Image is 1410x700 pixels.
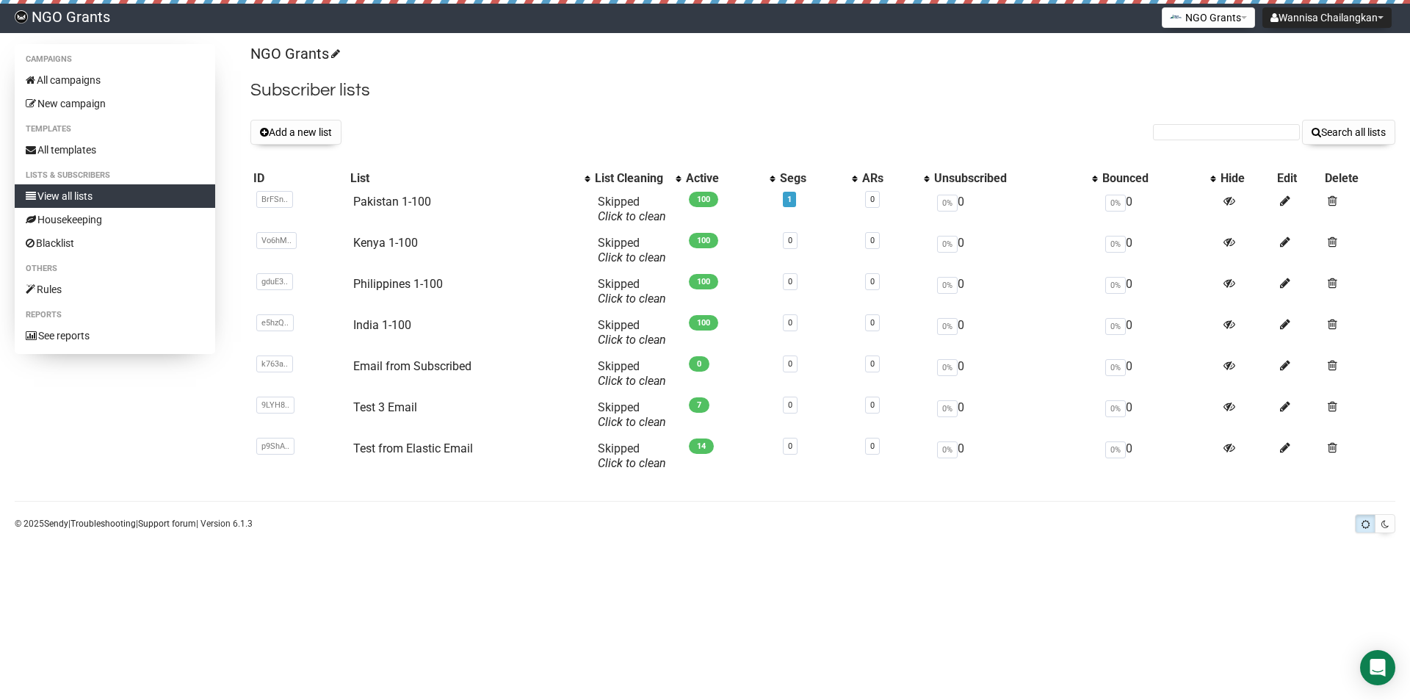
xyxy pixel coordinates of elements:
[870,359,875,369] a: 0
[1105,195,1126,212] span: 0%
[1099,394,1218,436] td: 0
[598,292,666,306] a: Click to clean
[250,168,347,189] th: ID: No sort applied, sorting is disabled
[683,168,777,189] th: Active: No sort applied, activate to apply an ascending sort
[870,236,875,245] a: 0
[937,318,958,335] span: 0%
[598,195,666,223] span: Skipped
[870,441,875,451] a: 0
[1102,171,1204,186] div: Bounced
[353,195,431,209] a: Pakistan 1-100
[780,171,844,186] div: Segs
[1099,230,1218,271] td: 0
[15,208,215,231] a: Housekeeping
[1218,168,1273,189] th: Hide: No sort applied, sorting is disabled
[1360,650,1395,685] div: Open Intercom Messenger
[931,189,1099,230] td: 0
[70,519,136,529] a: Troubleshooting
[1302,120,1395,145] button: Search all lists
[689,356,709,372] span: 0
[788,400,792,410] a: 0
[1105,400,1126,417] span: 0%
[15,138,215,162] a: All templates
[931,312,1099,353] td: 0
[353,236,418,250] a: Kenya 1-100
[1099,189,1218,230] td: 0
[937,400,958,417] span: 0%
[1105,359,1126,376] span: 0%
[859,168,931,189] th: ARs: No sort applied, activate to apply an ascending sort
[931,436,1099,477] td: 0
[250,45,338,62] a: NGO Grants
[15,516,253,532] p: © 2025 | | | Version 6.1.3
[598,277,666,306] span: Skipped
[598,456,666,470] a: Click to clean
[689,192,718,207] span: 100
[598,209,666,223] a: Click to clean
[15,260,215,278] li: Others
[689,315,718,331] span: 100
[15,167,215,184] li: Lists & subscribers
[15,278,215,301] a: Rules
[598,333,666,347] a: Click to clean
[595,171,668,186] div: List Cleaning
[937,277,958,294] span: 0%
[862,171,916,186] div: ARs
[256,191,293,208] span: BrFSn..
[1099,436,1218,477] td: 0
[937,441,958,458] span: 0%
[937,236,958,253] span: 0%
[931,394,1099,436] td: 0
[1105,318,1126,335] span: 0%
[1099,312,1218,353] td: 0
[937,359,958,376] span: 0%
[15,51,215,68] li: Campaigns
[870,318,875,328] a: 0
[1221,171,1270,186] div: Hide
[353,277,443,291] a: Philippines 1-100
[347,168,592,189] th: List: No sort applied, activate to apply an ascending sort
[1325,171,1392,186] div: Delete
[598,250,666,264] a: Click to clean
[788,236,792,245] a: 0
[689,274,718,289] span: 100
[931,271,1099,312] td: 0
[689,397,709,413] span: 7
[787,195,792,204] a: 1
[1099,353,1218,394] td: 0
[788,359,792,369] a: 0
[353,318,411,332] a: India 1-100
[870,400,875,410] a: 0
[353,400,417,414] a: Test 3 Email
[870,195,875,204] a: 0
[256,273,293,290] span: gduE3..
[15,306,215,324] li: Reports
[934,171,1085,186] div: Unsubscribed
[1105,236,1126,253] span: 0%
[788,441,792,451] a: 0
[1105,441,1126,458] span: 0%
[15,92,215,115] a: New campaign
[250,77,1395,104] h2: Subscriber lists
[931,353,1099,394] td: 0
[686,171,762,186] div: Active
[256,397,294,414] span: 9LYH8..
[1105,277,1126,294] span: 0%
[598,236,666,264] span: Skipped
[931,168,1099,189] th: Unsubscribed: No sort applied, activate to apply an ascending sort
[777,168,858,189] th: Segs: No sort applied, activate to apply an ascending sort
[598,374,666,388] a: Click to clean
[353,441,473,455] a: Test from Elastic Email
[598,415,666,429] a: Click to clean
[250,120,341,145] button: Add a new list
[788,318,792,328] a: 0
[689,233,718,248] span: 100
[253,171,344,186] div: ID
[1162,7,1255,28] button: NGO Grants
[598,318,666,347] span: Skipped
[1262,7,1392,28] button: Wannisa Chailangkan
[1274,168,1322,189] th: Edit: No sort applied, sorting is disabled
[15,231,215,255] a: Blacklist
[15,184,215,208] a: View all lists
[15,10,28,24] img: 17080ac3efa689857045ce3784bc614b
